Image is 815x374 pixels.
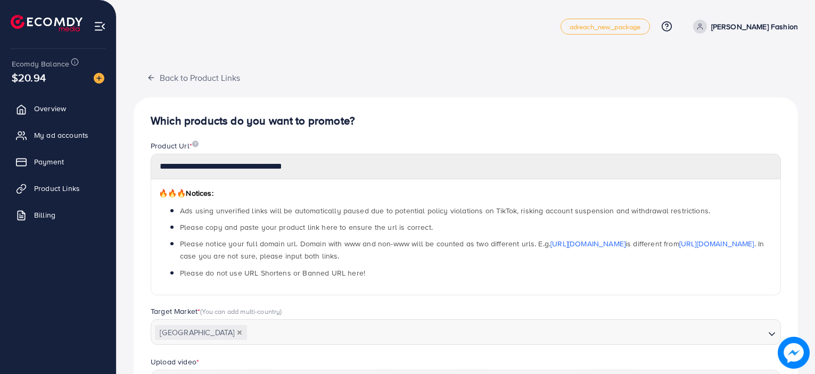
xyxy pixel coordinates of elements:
a: Payment [8,151,108,172]
img: logo [11,15,83,31]
h4: Which products do you want to promote? [151,114,781,128]
a: Billing [8,204,108,226]
img: image [778,337,810,369]
span: Please do not use URL Shortens or Banned URL here! [180,268,365,278]
img: menu [94,20,106,32]
a: [PERSON_NAME] Fashion [689,20,798,34]
img: image [94,73,104,84]
span: Billing [34,210,55,220]
span: Payment [34,156,64,167]
input: Search for option [248,325,764,341]
label: Target Market [151,306,282,317]
span: Please copy and paste your product link here to ensure the url is correct. [180,222,433,232]
span: My ad accounts [34,130,88,140]
a: Overview [8,98,108,119]
a: My ad accounts [8,124,108,146]
div: Search for option [151,319,781,345]
a: Product Links [8,178,108,199]
span: adreach_new_package [570,23,641,30]
img: image [192,140,199,147]
span: Overview [34,103,66,114]
span: (You can add multi-country) [200,306,282,316]
p: [PERSON_NAME] Fashion [711,20,798,33]
span: $20.94 [12,70,46,85]
span: Ads using unverified links will be automatically paused due to potential policy violations on Tik... [180,205,710,216]
label: Product Url [151,140,199,151]
button: Deselect Pakistan [237,330,242,335]
span: Ecomdy Balance [12,59,69,69]
span: Please notice your full domain url. Domain with www and non-www will be counted as two different ... [180,238,764,261]
button: Back to Product Links [134,66,253,89]
a: [URL][DOMAIN_NAME] [679,238,754,249]
span: 🔥🔥🔥 [159,188,186,198]
span: [GEOGRAPHIC_DATA] [155,325,247,340]
a: [URL][DOMAIN_NAME] [550,238,625,249]
a: adreach_new_package [561,19,650,35]
label: Upload video [151,356,199,367]
span: Product Links [34,183,80,194]
span: Notices: [159,188,213,198]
